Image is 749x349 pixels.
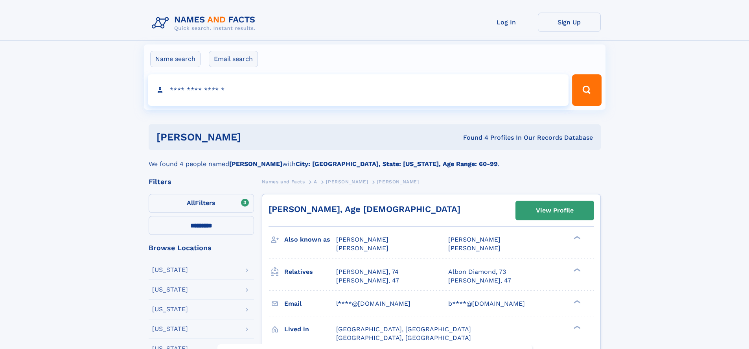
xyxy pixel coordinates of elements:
[336,268,399,276] a: [PERSON_NAME], 74
[336,325,471,333] span: [GEOGRAPHIC_DATA], [GEOGRAPHIC_DATA]
[336,236,388,243] span: [PERSON_NAME]
[152,306,188,312] div: [US_STATE]
[314,179,317,185] span: A
[572,235,581,240] div: ❯
[475,13,538,32] a: Log In
[229,160,282,168] b: [PERSON_NAME]
[377,179,419,185] span: [PERSON_NAME]
[149,13,262,34] img: Logo Names and Facts
[296,160,498,168] b: City: [GEOGRAPHIC_DATA], State: [US_STATE], Age Range: 60-99
[336,244,388,252] span: [PERSON_NAME]
[284,323,336,336] h3: Lived in
[262,177,305,187] a: Names and Facts
[336,276,399,285] a: [PERSON_NAME], 47
[152,286,188,293] div: [US_STATE]
[352,133,593,142] div: Found 4 Profiles In Our Records Database
[150,51,201,67] label: Name search
[209,51,258,67] label: Email search
[149,194,254,213] label: Filters
[336,334,471,342] span: [GEOGRAPHIC_DATA], [GEOGRAPHIC_DATA]
[448,244,501,252] span: [PERSON_NAME]
[572,74,601,106] button: Search Button
[156,132,352,142] h1: [PERSON_NAME]
[572,299,581,304] div: ❯
[284,265,336,279] h3: Relatives
[572,325,581,330] div: ❯
[149,244,254,251] div: Browse Locations
[284,233,336,246] h3: Also known as
[149,150,601,169] div: We found 4 people named with .
[148,74,569,106] input: search input
[326,177,368,187] a: [PERSON_NAME]
[448,268,506,276] a: Albon Diamond, 73
[536,201,574,220] div: View Profile
[448,236,501,243] span: [PERSON_NAME]
[187,199,195,207] span: All
[448,276,511,285] a: [PERSON_NAME], 47
[516,201,594,220] a: View Profile
[284,297,336,310] h3: Email
[538,13,601,32] a: Sign Up
[269,204,460,214] a: [PERSON_NAME], Age [DEMOGRAPHIC_DATA]
[572,267,581,272] div: ❯
[326,179,368,185] span: [PERSON_NAME]
[152,267,188,273] div: [US_STATE]
[152,326,188,332] div: [US_STATE]
[314,177,317,187] a: A
[149,178,254,185] div: Filters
